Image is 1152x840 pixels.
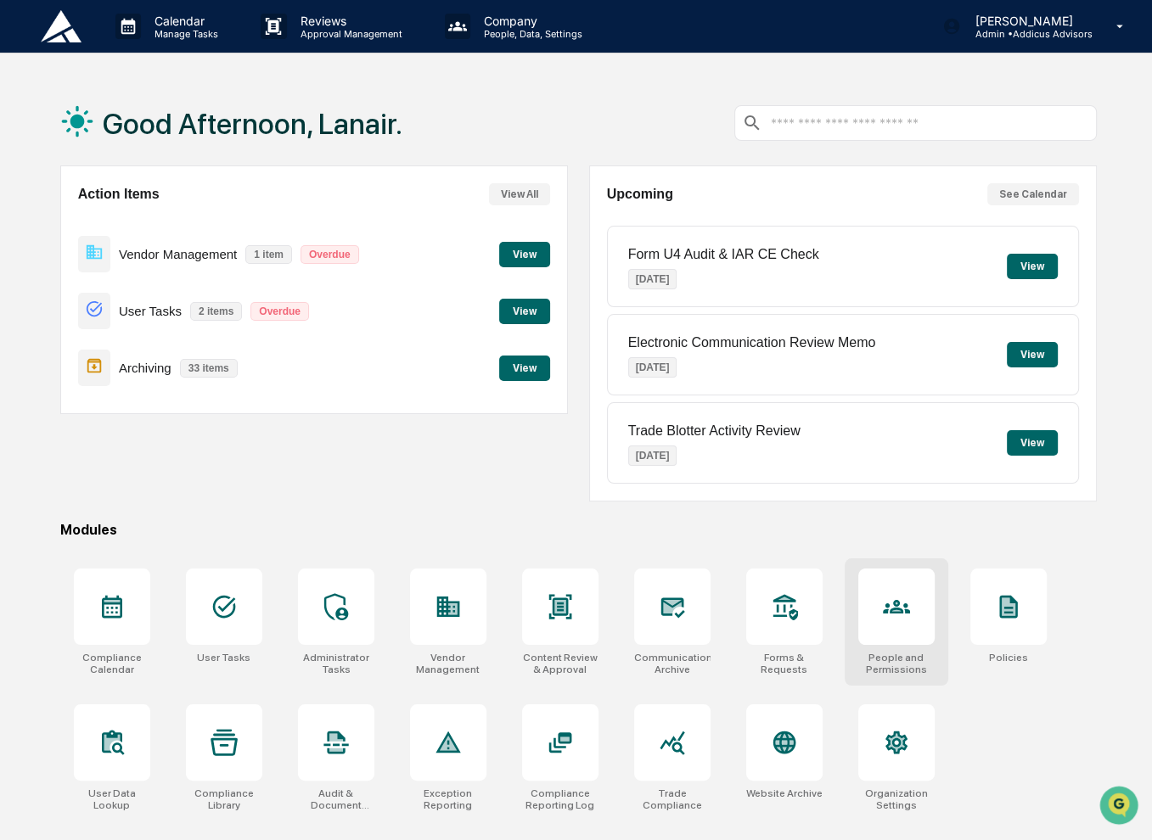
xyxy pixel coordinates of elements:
[180,359,238,378] p: 33 items
[746,787,823,799] div: Website Archive
[123,348,137,361] div: 🗄️
[607,187,673,202] h2: Upcoming
[489,183,550,205] button: View All
[499,299,550,324] button: View
[287,28,411,40] p: Approval Management
[1098,784,1144,830] iframe: Open customer support
[470,28,591,40] p: People, Data, Settings
[141,276,147,289] span: •
[17,35,309,62] p: How can we help?
[76,129,278,146] div: Start new chat
[17,214,44,241] img: Jack Rasmussen
[263,184,309,204] button: See all
[298,652,374,675] div: Administrator Tasks
[499,302,550,318] a: View
[17,348,31,361] div: 🖐️
[10,372,114,402] a: 🔎Data Lookup
[628,269,677,289] p: [DATE]
[10,339,116,370] a: 🖐️Preclearance
[628,357,677,378] p: [DATE]
[150,276,185,289] span: [DATE]
[628,335,876,350] p: Electronic Communication Review Memo
[245,245,292,264] p: 1 item
[141,28,227,40] p: Manage Tasks
[17,129,48,160] img: 1746055101610-c473b297-6a78-478c-a979-82029cc54cd1
[140,346,211,363] span: Attestations
[34,277,48,290] img: 1746055101610-c473b297-6a78-478c-a979-82029cc54cd1
[34,346,110,363] span: Preclearance
[987,183,1079,205] button: See Calendar
[74,787,150,811] div: User Data Lookup
[119,304,182,318] p: User Tasks
[17,260,44,287] img: Jack Rasmussen
[103,107,402,141] h1: Good Afternoon, Lanair.
[150,230,185,244] span: [DATE]
[989,652,1028,664] div: Policies
[634,787,711,811] div: Trade Compliance
[287,14,411,28] p: Reviews
[116,339,217,370] a: 🗄️Attestations
[1007,254,1058,279] button: View
[746,652,823,675] div: Forms & Requests
[120,419,205,433] a: Powered byPylon
[628,247,819,262] p: Form U4 Audit & IAR CE Check
[499,242,550,267] button: View
[119,361,171,375] p: Archiving
[74,652,150,675] div: Compliance Calendar
[858,652,935,675] div: People and Permissions
[298,787,374,811] div: Audit & Document Logs
[34,378,107,395] span: Data Lookup
[41,10,81,42] img: logo
[17,380,31,394] div: 🔎
[522,652,598,675] div: Content Review & Approval
[858,787,935,811] div: Organization Settings
[499,356,550,381] button: View
[60,522,1097,538] div: Modules
[522,787,598,811] div: Compliance Reporting Log
[17,188,114,201] div: Past conversations
[628,423,801,439] p: Trade Blotter Activity Review
[961,28,1092,40] p: Admin • Addicus Advisors
[186,787,262,811] div: Compliance Library
[470,14,591,28] p: Company
[78,187,160,202] h2: Action Items
[141,230,147,244] span: •
[410,652,486,675] div: Vendor Management
[197,652,250,664] div: User Tasks
[1007,342,1058,367] button: View
[410,787,486,811] div: Exception Reporting
[289,134,309,154] button: Start new chat
[499,359,550,375] a: View
[76,146,233,160] div: We're available if you need us!
[250,302,309,321] p: Overdue
[53,276,138,289] span: [PERSON_NAME]
[169,420,205,433] span: Pylon
[53,230,138,244] span: [PERSON_NAME]
[141,14,227,28] p: Calendar
[190,302,242,321] p: 2 items
[301,245,359,264] p: Overdue
[628,445,677,466] p: [DATE]
[961,14,1092,28] p: [PERSON_NAME]
[634,652,711,675] div: Communications Archive
[34,231,48,244] img: 1746055101610-c473b297-6a78-478c-a979-82029cc54cd1
[36,129,66,160] img: 8933085812038_c878075ebb4cc5468115_72.jpg
[499,245,550,261] a: View
[1007,430,1058,456] button: View
[119,247,237,261] p: Vendor Management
